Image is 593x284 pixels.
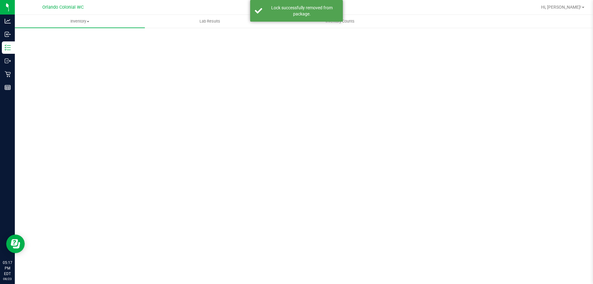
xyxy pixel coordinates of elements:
[42,5,84,10] span: Orlando Colonial WC
[5,58,11,64] inline-svg: Outbound
[5,31,11,37] inline-svg: Inbound
[191,19,229,24] span: Lab Results
[15,15,145,28] a: Inventory
[5,71,11,77] inline-svg: Retail
[6,235,25,253] iframe: Resource center
[145,15,275,28] a: Lab Results
[266,5,338,17] div: Lock successfully removed from package.
[5,45,11,51] inline-svg: Inventory
[3,277,12,281] p: 08/23
[5,84,11,91] inline-svg: Reports
[5,18,11,24] inline-svg: Analytics
[541,5,581,10] span: Hi, [PERSON_NAME]!
[15,19,145,24] span: Inventory
[3,260,12,277] p: 05:17 PM EDT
